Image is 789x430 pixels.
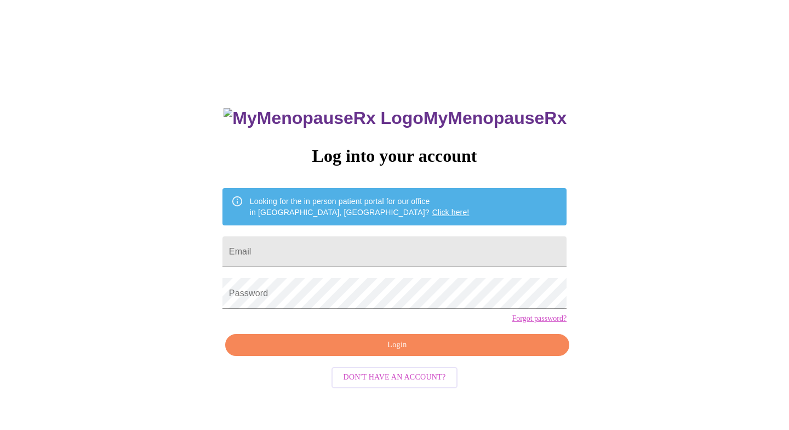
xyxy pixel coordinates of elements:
[224,108,567,128] h3: MyMenopauseRx
[250,191,470,222] div: Looking for the in person patient portal for our office in [GEOGRAPHIC_DATA], [GEOGRAPHIC_DATA]?
[331,367,458,388] button: Don't have an account?
[224,108,423,128] img: MyMenopauseRx Logo
[329,372,461,381] a: Don't have an account?
[512,314,567,323] a: Forgot password?
[432,208,470,217] a: Click here!
[238,338,557,352] span: Login
[344,371,446,384] span: Don't have an account?
[222,146,567,166] h3: Log into your account
[225,334,569,357] button: Login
